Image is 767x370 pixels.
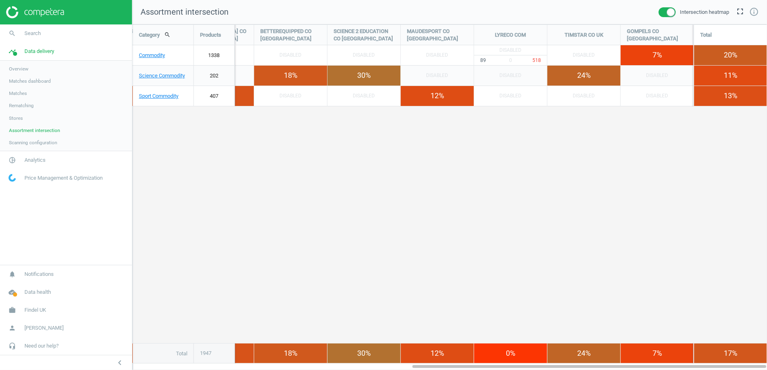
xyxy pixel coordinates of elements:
[4,26,20,41] i: search
[4,302,20,318] i: work
[24,271,54,278] span: Notifications
[694,66,767,86] div: 11%
[353,86,375,106] span: Disabled
[110,357,130,368] button: chevron_left
[115,358,125,368] i: chevron_left
[9,127,60,134] span: Assortment intersection
[6,6,64,18] img: ajHJNr6hYgQAAAAASUVORK5CYII=
[749,7,759,17] i: info_outline
[254,66,327,86] div: 18%
[194,45,234,66] a: 1338
[401,344,474,363] div: 12 %
[133,86,193,106] a: Sport Commodity
[9,174,16,182] img: wGWNvw8QSZomAAAAABJRU5ErkJggg==
[573,45,595,65] span: Disabled
[280,86,302,106] span: Disabled
[509,57,512,63] span: 0
[500,66,522,86] span: Disabled
[327,344,400,363] div: 30 %
[694,344,767,363] div: 17%
[194,66,234,86] a: 202
[327,66,400,86] div: 30%
[401,86,474,106] div: 12%
[133,45,193,66] a: Commodity
[474,25,547,45] div: LYRECO COM
[24,324,64,332] span: [PERSON_NAME]
[621,25,694,45] div: GOMPELS CO [GEOGRAPHIC_DATA]
[4,338,20,354] i: headset_mic
[194,25,234,45] div: Products
[24,48,54,55] span: Data delivery
[646,66,668,86] span: Disabled
[480,57,486,63] span: 89
[621,45,694,65] div: 7%
[646,86,668,106] span: Disabled
[9,115,23,121] span: Stores
[254,25,327,45] div: BETTEREQUIPPED CO [GEOGRAPHIC_DATA]
[573,86,595,106] span: Disabled
[694,45,767,65] div: 20%
[547,66,620,86] div: 24%
[24,289,51,296] span: Data health
[194,86,234,106] a: 407
[133,25,193,45] div: Category
[327,25,400,45] div: SCIENCE 2 EDUCATION CO [GEOGRAPHIC_DATA]
[141,7,229,17] span: Assortment intersection
[401,25,474,45] div: MAUDESPORT CO [GEOGRAPHIC_DATA]
[24,342,59,350] span: Need our help?
[694,25,767,45] div: Total
[160,28,175,42] button: search
[9,90,27,97] span: Matches
[24,30,41,37] span: Search
[9,139,57,146] span: Scanning configuration
[735,7,745,16] i: fullscreen
[4,320,20,336] i: person
[4,266,20,282] i: notifications
[133,66,193,86] a: Science Commodity
[680,9,729,16] span: Intersection heatmap
[500,45,522,55] span: Disabled
[194,344,234,363] div: 1947
[353,45,375,65] span: Disabled
[133,344,193,364] div: Total
[280,45,302,65] span: Disabled
[500,86,522,106] span: Disabled
[9,78,51,84] span: Matches dashboard
[547,25,620,45] div: TIMSTAR CO UK
[532,57,541,63] span: 518
[24,306,46,314] span: Findel UK
[426,66,448,86] span: Disabled
[694,86,767,106] div: 13%
[4,284,20,300] i: cloud_done
[621,344,694,363] div: 7 %
[9,102,34,109] span: Rematching
[4,44,20,59] i: timeline
[547,344,620,363] div: 24 %
[254,344,327,363] div: 18 %
[749,7,759,18] a: info_outline
[24,174,103,182] span: Price Management & Optimization
[9,66,29,72] span: Overview
[24,156,46,164] span: Analytics
[474,344,547,363] div: 0 %
[4,152,20,168] i: pie_chart_outlined
[426,45,448,65] span: Disabled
